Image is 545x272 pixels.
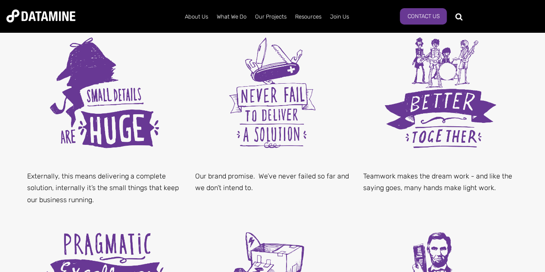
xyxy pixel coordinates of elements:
a: Join Us [326,6,353,28]
img: Datamine [6,9,75,22]
a: What We Do [212,6,251,28]
a: Resources [291,6,326,28]
a: About Us [181,6,212,28]
img: Never fail to deliver a solution [203,24,341,162]
a: Our Projects [251,6,291,28]
img: Small Details Are Huge [36,24,174,162]
a: Contact Us [400,8,447,25]
p: Teamwork makes the dream work - and like the saying goes, many hands make light work. [363,170,518,194]
p: Externally, this means delivering a complete solution, internally it’s the small things that keep... [27,170,182,206]
img: Better together [371,24,509,162]
p: Our brand promise. We’ve never failed so far and we don’t intend to. [195,170,350,194]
